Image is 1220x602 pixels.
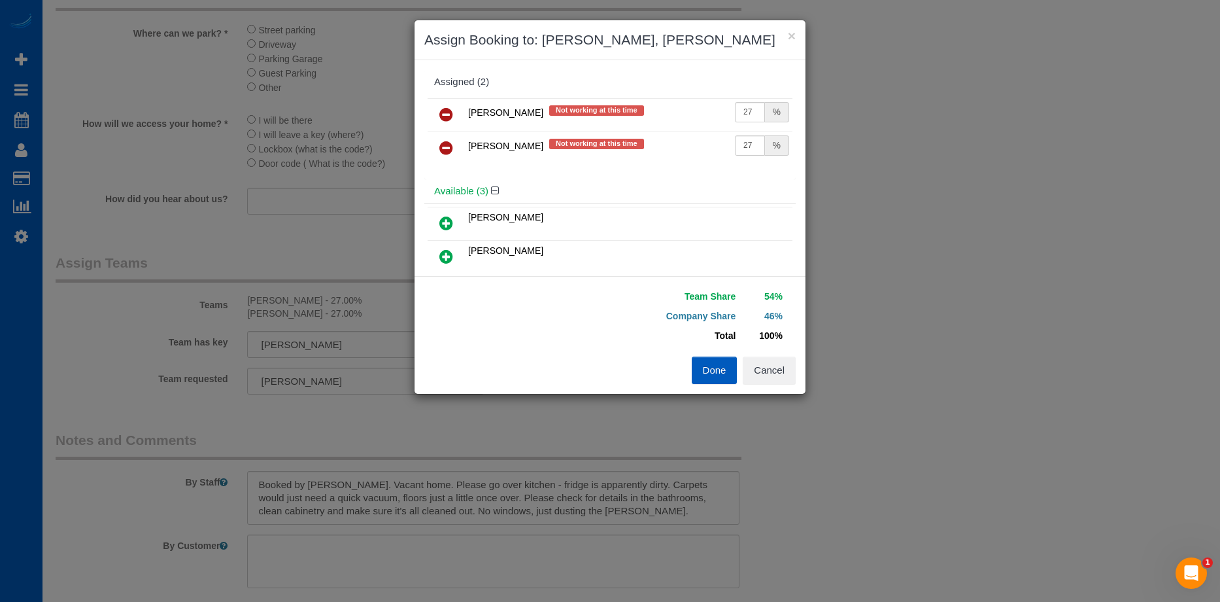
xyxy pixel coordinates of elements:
td: Team Share [620,287,739,306]
button: Done [692,357,737,384]
td: 54% [739,287,786,306]
span: Not working at this time [549,139,644,149]
td: 100% [739,326,786,345]
span: Not working at this time [549,105,644,116]
button: Cancel [743,357,796,384]
span: [PERSON_NAME] [468,107,543,118]
span: 1 [1202,558,1213,568]
div: % [765,102,789,122]
span: [PERSON_NAME] [468,245,543,256]
td: Company Share [620,306,739,326]
div: % [765,135,789,156]
div: Assigned (2) [434,77,786,88]
td: Total [620,326,739,345]
button: × [788,29,796,43]
span: [PERSON_NAME] [468,141,543,151]
span: [PERSON_NAME] [468,212,543,222]
h4: Available (3) [434,186,786,197]
td: 46% [739,306,786,326]
iframe: Intercom live chat [1176,558,1207,589]
h3: Assign Booking to: [PERSON_NAME], [PERSON_NAME] [424,30,796,50]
